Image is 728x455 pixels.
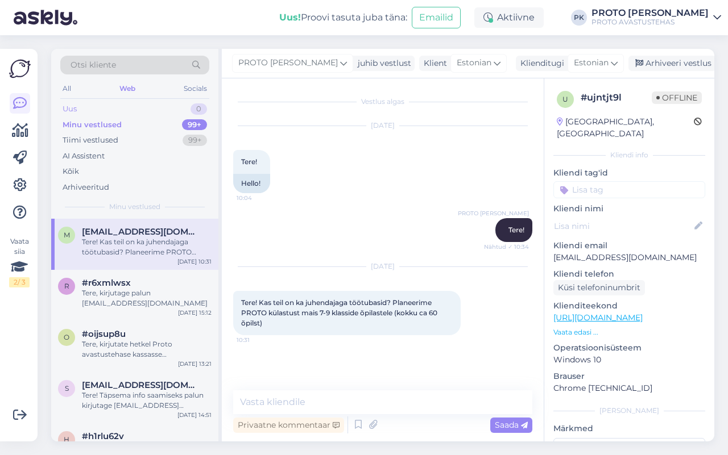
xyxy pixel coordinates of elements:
[553,354,705,366] p: Windows 10
[63,182,109,193] div: Arhiveeritud
[553,312,643,323] a: [URL][DOMAIN_NAME]
[553,406,705,416] div: [PERSON_NAME]
[553,150,705,160] div: Kliendi info
[553,240,705,252] p: Kliendi email
[553,203,705,215] p: Kliendi nimi
[191,103,207,115] div: 0
[63,135,118,146] div: Tiimi vestlused
[63,151,105,162] div: AI Assistent
[553,423,705,435] p: Märkmed
[484,243,529,251] span: Nähtud ✓ 10:34
[9,58,31,80] img: Askly Logo
[557,116,694,140] div: [GEOGRAPHIC_DATA], [GEOGRAPHIC_DATA]
[574,57,609,69] span: Estonian
[279,11,407,24] div: Proovi tasuta juba täna:
[82,237,212,257] div: Tere! Kas teil on ka juhendajaga töötubasid? Planeerime PROTO külastust mais 7-9 klasside õpilast...
[82,380,200,390] span: siiri.aiaste@mvk.ee
[591,9,721,27] a: PROTO [PERSON_NAME]PROTO AVASTUSTEHAS
[183,135,207,146] div: 99+
[63,119,122,131] div: Minu vestlused
[628,56,716,71] div: Arhiveeri vestlus
[553,342,705,354] p: Operatsioonisüsteem
[82,227,200,237] span: m.jagomagi@uulu.edu.ee
[353,57,411,69] div: juhib vestlust
[652,91,702,104] span: Offline
[71,59,116,71] span: Otsi kliente
[182,119,207,131] div: 99+
[237,194,279,202] span: 10:04
[279,12,301,23] b: Uus!
[117,81,138,96] div: Web
[233,174,270,193] div: Hello!
[553,268,705,280] p: Kliendi telefon
[553,167,705,179] p: Kliendi tag'id
[562,95,568,103] span: u
[82,431,124,441] span: #h1rlu62v
[554,220,692,232] input: Lisa nimi
[109,202,160,212] span: Minu vestlused
[238,57,338,69] span: PROTO [PERSON_NAME]
[60,81,73,96] div: All
[233,97,532,107] div: Vestlus algas
[64,231,70,239] span: m
[63,166,79,177] div: Kõik
[457,57,491,69] span: Estonian
[458,209,529,218] span: PROTO [PERSON_NAME]
[241,157,257,166] span: Tere!
[553,382,705,394] p: Chrome [TECHNICAL_ID]
[64,435,69,444] span: h
[64,333,69,341] span: o
[65,384,69,393] span: s
[412,7,461,28] button: Emailid
[64,282,69,290] span: r
[553,252,705,264] p: [EMAIL_ADDRESS][DOMAIN_NAME]
[177,257,212,266] div: [DATE] 10:31
[553,370,705,382] p: Brauser
[495,420,528,430] span: Saada
[177,411,212,419] div: [DATE] 14:51
[516,57,564,69] div: Klienditugi
[178,308,212,317] div: [DATE] 15:12
[9,236,30,287] div: Vaata siia
[178,360,212,368] div: [DATE] 13:21
[63,103,77,115] div: Uus
[419,57,447,69] div: Klient
[9,277,30,287] div: 2 / 3
[237,336,279,344] span: 10:31
[553,181,705,198] input: Lisa tag
[581,91,652,105] div: # ujntjt9l
[233,418,344,433] div: Privaatne kommentaar
[181,81,209,96] div: Socials
[82,288,212,308] div: Tere, kirjutage palun [EMAIL_ADDRESS][DOMAIN_NAME]
[241,298,439,327] span: Tere! Kas teil on ka juhendajaga töötubasid? Planeerime PROTO külastust mais 7-9 klasside õpilast...
[591,9,709,18] div: PROTO [PERSON_NAME]
[82,339,212,360] div: Tere, kirjutate hetkel Proto avastustehase kassasse [PERSON_NAME] kahjuks selle küsimusega aidata...
[508,226,524,234] span: Tere!
[591,18,709,27] div: PROTO AVASTUSTEHAS
[553,300,705,312] p: Klienditeekond
[553,280,645,295] div: Küsi telefoninumbrit
[82,278,131,288] span: #r6xmlwsx
[233,120,532,131] div: [DATE]
[82,329,126,339] span: #oijsup8u
[571,10,587,26] div: PK
[553,327,705,337] p: Vaata edasi ...
[82,390,212,411] div: Tere! Täpsema info saamiseks palun kirjutage [EMAIL_ADDRESS][DOMAIN_NAME] .
[233,261,532,272] div: [DATE]
[474,7,544,28] div: Aktiivne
